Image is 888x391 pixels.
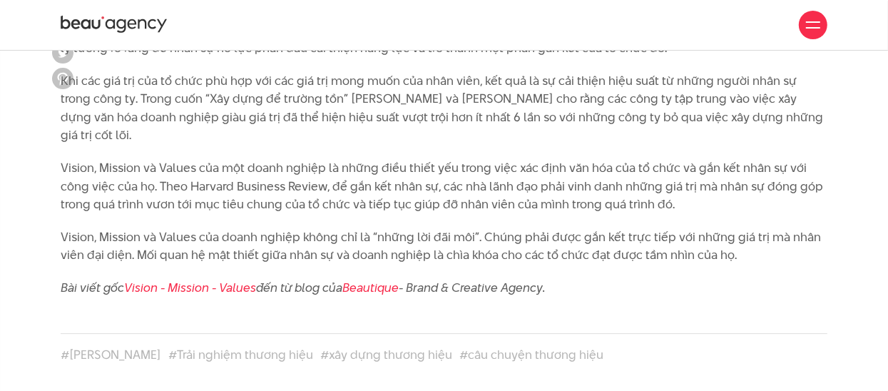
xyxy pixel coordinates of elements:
[61,159,827,214] p: Vision, Mission và Values của một doanh nghiệp là những điều thiết yếu trong việc xác định văn hó...
[459,346,603,363] a: #câu chuyện thương hiệu
[124,279,256,296] a: Vision - Mission - Values
[61,72,827,145] p: Khi các giá trị của tổ chức phù hợp với các giá trị mong muốn của nhân viên, kết quả là sự cải th...
[61,346,161,363] a: #[PERSON_NAME]
[61,279,545,296] em: Bài viết gốc đến từ blog của - Brand & Creative Agency.
[342,279,399,296] a: Beautique
[168,346,313,363] a: #Trải nghiệm thương hiệu
[320,346,452,363] a: #xây dựng thương hiệu
[61,228,827,265] p: Vision, Mission và Values của doanh nghiệp không chỉ là “những lời đãi môi”. Chúng phải được gắn ...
